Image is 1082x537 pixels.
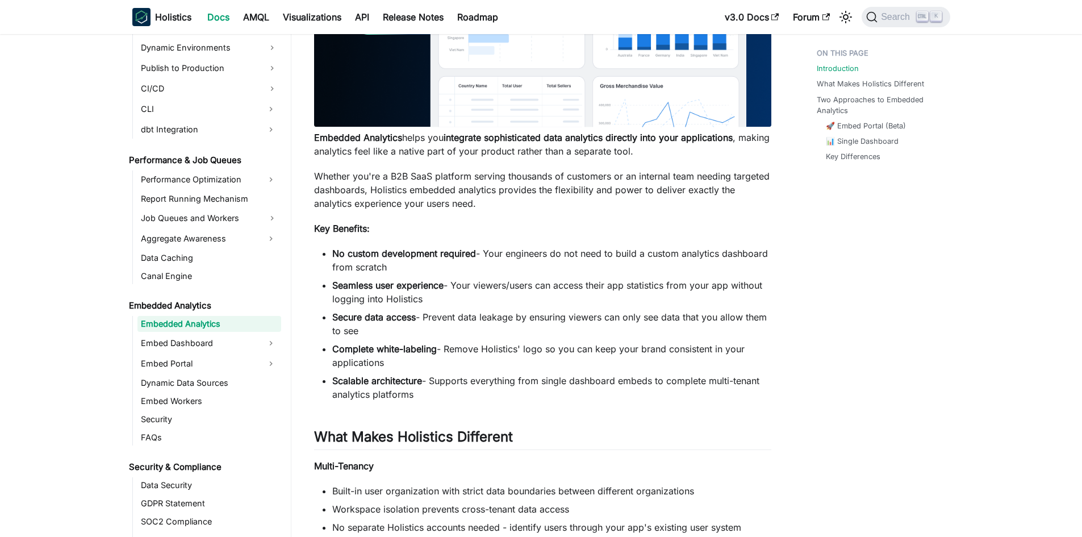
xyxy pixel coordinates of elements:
[444,132,733,143] strong: integrate sophisticated data analytics directly into your applications
[332,310,771,338] li: - Prevent data leakage by ensuring viewers can only see data that you allow them to see
[314,169,771,210] p: Whether you're a B2B SaaS platform serving thousands of customers or an internal team needing tar...
[261,170,281,189] button: Expand sidebar category 'Performance Optimization'
[137,59,281,77] a: Publish to Production
[817,63,859,74] a: Introduction
[132,8,151,26] img: Holistics
[200,8,236,26] a: Docs
[155,10,191,24] b: Holistics
[261,355,281,373] button: Expand sidebar category 'Embed Portal'
[332,248,476,259] strong: No custom development required
[137,355,261,373] a: Embed Portal
[137,39,281,57] a: Dynamic Environments
[817,94,943,116] a: Two Approaches to Embedded Analytics
[348,8,376,26] a: API
[261,334,281,352] button: Expand sidebar category 'Embed Dashboard'
[137,268,281,284] a: Canal Engine
[137,80,281,98] a: CI/CD
[878,12,917,22] span: Search
[121,34,291,537] nav: Docs sidebar
[817,78,924,89] a: What Makes Holistics Different
[332,484,771,498] li: Built-in user organization with strict data boundaries between different organizations
[137,209,281,227] a: Job Queues and Workers
[718,8,786,26] a: v3.0 Docs
[137,230,261,248] a: Aggregate Awareness
[137,250,281,266] a: Data Caching
[332,280,444,291] strong: Seamless user experience
[137,120,261,139] a: dbt Integration
[261,230,281,248] button: Expand sidebar category 'Aggregate Awareness'
[837,8,855,26] button: Switch between dark and light mode (currently light mode)
[332,247,771,274] li: - Your engineers do not need to build a custom analytics dashboard from scratch
[332,278,771,306] li: - Your viewers/users can access their app statistics from your app without logging into Holistics
[137,334,261,352] a: Embed Dashboard
[826,151,880,162] a: Key Differences
[137,191,281,207] a: Report Running Mechanism
[276,8,348,26] a: Visualizations
[332,375,422,386] strong: Scalable architecture
[126,459,281,475] a: Security & Compliance
[786,8,837,26] a: Forum
[332,521,771,534] li: No separate Holistics accounts needed - identify users through your app's existing user system
[137,316,281,332] a: Embedded Analytics
[930,11,942,22] kbd: K
[376,8,450,26] a: Release Notes
[332,502,771,516] li: Workspace isolation prevents cross-tenant data access
[137,170,261,189] a: Performance Optimization
[332,343,437,355] strong: Complete white-labeling
[137,477,281,493] a: Data Security
[826,120,906,131] a: 🚀 Embed Portal (Beta)
[332,311,416,323] strong: Secure data access
[314,223,370,234] strong: Key Benefits:
[826,136,899,147] a: 📊 Single Dashboard
[450,8,505,26] a: Roadmap
[137,430,281,446] a: FAQs
[137,100,261,118] a: CLI
[314,428,771,450] h2: What Makes Holistics Different
[862,7,950,27] button: Search (Ctrl+K)
[137,393,281,409] a: Embed Workers
[132,8,191,26] a: HolisticsHolistics
[314,131,771,158] p: helps you , making analytics feel like a native part of your product rather than a separate tool.
[137,375,281,391] a: Dynamic Data Sources
[332,342,771,369] li: - Remove Holistics' logo so you can keep your brand consistent in your applications
[236,8,276,26] a: AMQL
[126,298,281,314] a: Embedded Analytics
[261,100,281,118] button: Expand sidebar category 'CLI'
[314,132,402,143] strong: Embedded Analytics
[314,460,374,472] strong: Multi-Tenancy
[332,374,771,401] li: - Supports everything from single dashboard embeds to complete multi-tenant analytics platforms
[137,496,281,511] a: GDPR Statement
[137,411,281,427] a: Security
[261,120,281,139] button: Expand sidebar category 'dbt Integration'
[126,152,281,168] a: Performance & Job Queues
[137,514,281,530] a: SOC2 Compliance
